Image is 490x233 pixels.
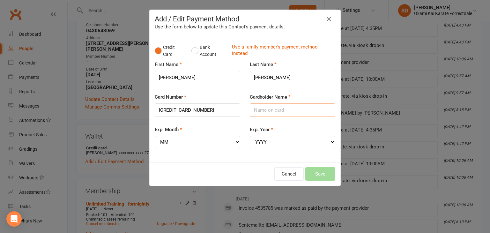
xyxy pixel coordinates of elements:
[191,41,227,61] button: Bank Account
[250,126,273,133] label: Exp. Year
[155,93,186,101] label: Card Number
[232,44,332,58] a: Use a family member's payment method instead
[155,41,185,61] button: Credit Card
[250,61,277,68] label: Last Name
[6,211,22,227] div: Open Intercom Messenger
[274,167,304,181] button: Cancel
[155,126,182,133] label: Exp. Month
[155,15,335,23] h4: Add / Edit Payment Method
[155,103,240,117] input: XXXX-XXXX-XXXX-XXXX
[250,103,335,117] input: Name on card
[155,61,182,68] label: First Name
[324,14,334,24] button: Close
[250,93,291,101] label: Cardholder Name
[155,23,335,31] div: Use the form below to update this Contact's payment details.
